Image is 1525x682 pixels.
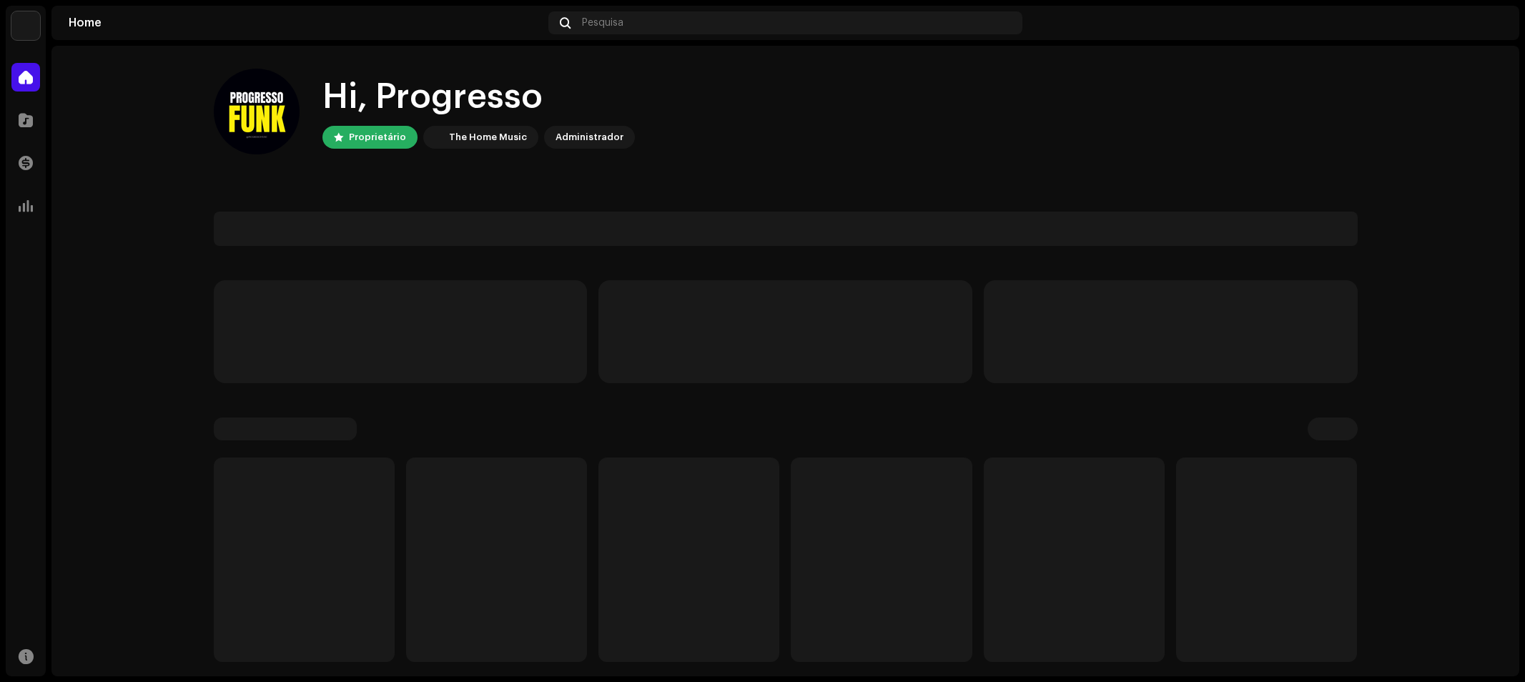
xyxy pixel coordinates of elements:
img: 7e20cce0-968a-4e3f-89d5-3ed969c7b438 [1479,11,1502,34]
div: Home [69,17,543,29]
div: Proprietário [349,129,406,146]
div: Administrador [556,129,623,146]
span: Pesquisa [582,17,623,29]
div: The Home Music [449,129,527,146]
img: 7e20cce0-968a-4e3f-89d5-3ed969c7b438 [214,69,300,154]
div: Hi, Progresso [322,74,635,120]
img: c86870aa-2232-4ba3-9b41-08f587110171 [426,129,443,146]
img: c86870aa-2232-4ba3-9b41-08f587110171 [11,11,40,40]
